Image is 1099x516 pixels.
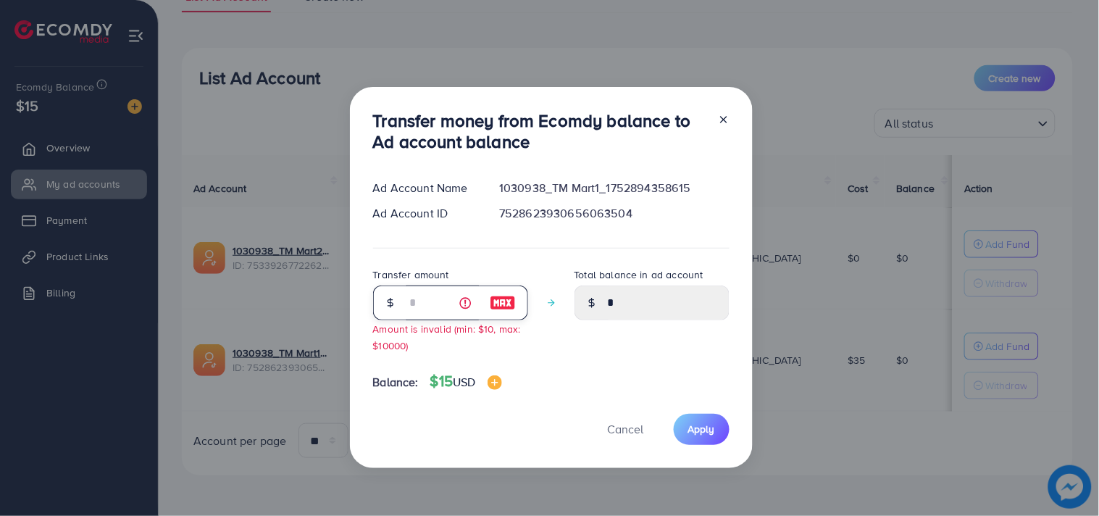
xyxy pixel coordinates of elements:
[373,322,521,352] small: Amount is invalid (min: $10, max: $10000)
[674,414,730,445] button: Apply
[608,421,644,437] span: Cancel
[373,374,419,391] span: Balance:
[488,180,740,196] div: 1030938_TM Mart1_1752894358615
[488,205,740,222] div: 7528623930656063504
[590,414,662,445] button: Cancel
[373,110,706,152] h3: Transfer money from Ecomdy balance to Ad account balance
[430,373,502,391] h4: $15
[373,267,449,282] label: Transfer amount
[490,294,516,312] img: image
[362,180,488,196] div: Ad Account Name
[574,267,703,282] label: Total balance in ad account
[453,374,475,390] span: USD
[362,205,488,222] div: Ad Account ID
[688,422,715,436] span: Apply
[488,375,502,390] img: image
